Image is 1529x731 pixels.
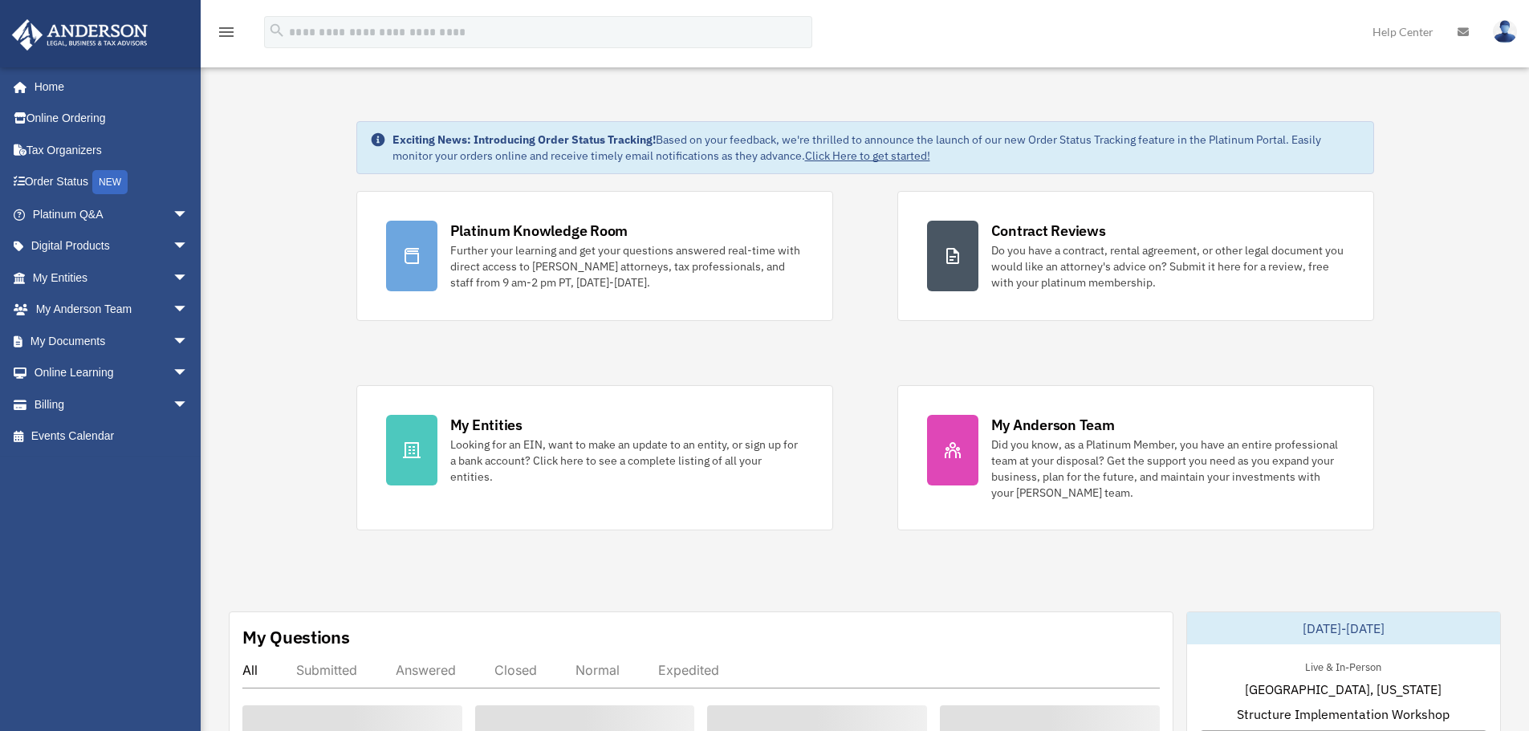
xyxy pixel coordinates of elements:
span: [GEOGRAPHIC_DATA], [US_STATE] [1245,680,1442,699]
span: arrow_drop_down [173,262,205,294]
div: Closed [494,662,537,678]
div: All [242,662,258,678]
div: Answered [396,662,456,678]
span: arrow_drop_down [173,294,205,327]
a: My Documentsarrow_drop_down [11,325,213,357]
div: Platinum Knowledge Room [450,221,628,241]
div: Based on your feedback, we're thrilled to announce the launch of our new Order Status Tracking fe... [392,132,1360,164]
a: My Entities Looking for an EIN, want to make an update to an entity, or sign up for a bank accoun... [356,385,833,530]
span: arrow_drop_down [173,388,205,421]
span: arrow_drop_down [173,230,205,263]
a: Click Here to get started! [805,148,930,163]
div: [DATE]-[DATE] [1187,612,1500,644]
div: Further your learning and get your questions answered real-time with direct access to [PERSON_NAM... [450,242,803,290]
div: Looking for an EIN, want to make an update to an entity, or sign up for a bank account? Click her... [450,437,803,485]
a: My Anderson Team Did you know, as a Platinum Member, you have an entire professional team at your... [897,385,1374,530]
a: menu [217,28,236,42]
div: Submitted [296,662,357,678]
i: menu [217,22,236,42]
a: Platinum Knowledge Room Further your learning and get your questions answered real-time with dire... [356,191,833,321]
div: Live & In-Person [1292,657,1394,674]
a: Tax Organizers [11,134,213,166]
a: Events Calendar [11,420,213,453]
a: Online Ordering [11,103,213,135]
a: Digital Productsarrow_drop_down [11,230,213,262]
span: arrow_drop_down [173,198,205,231]
strong: Exciting News: Introducing Order Status Tracking! [392,132,656,147]
span: Structure Implementation Workshop [1237,705,1450,724]
a: My Entitiesarrow_drop_down [11,262,213,294]
div: My Questions [242,625,350,649]
span: arrow_drop_down [173,357,205,390]
img: Anderson Advisors Platinum Portal [7,19,152,51]
div: Did you know, as a Platinum Member, you have an entire professional team at your disposal? Get th... [991,437,1344,501]
a: My Anderson Teamarrow_drop_down [11,294,213,326]
a: Online Learningarrow_drop_down [11,357,213,389]
a: Home [11,71,205,103]
img: User Pic [1493,20,1517,43]
div: Contract Reviews [991,221,1106,241]
div: Normal [575,662,620,678]
div: NEW [92,170,128,194]
a: Contract Reviews Do you have a contract, rental agreement, or other legal document you would like... [897,191,1374,321]
a: Platinum Q&Aarrow_drop_down [11,198,213,230]
div: Expedited [658,662,719,678]
div: My Anderson Team [991,415,1115,435]
div: Do you have a contract, rental agreement, or other legal document you would like an attorney's ad... [991,242,1344,290]
i: search [268,22,286,39]
a: Billingarrow_drop_down [11,388,213,420]
a: Order StatusNEW [11,166,213,199]
div: My Entities [450,415,523,435]
span: arrow_drop_down [173,325,205,358]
